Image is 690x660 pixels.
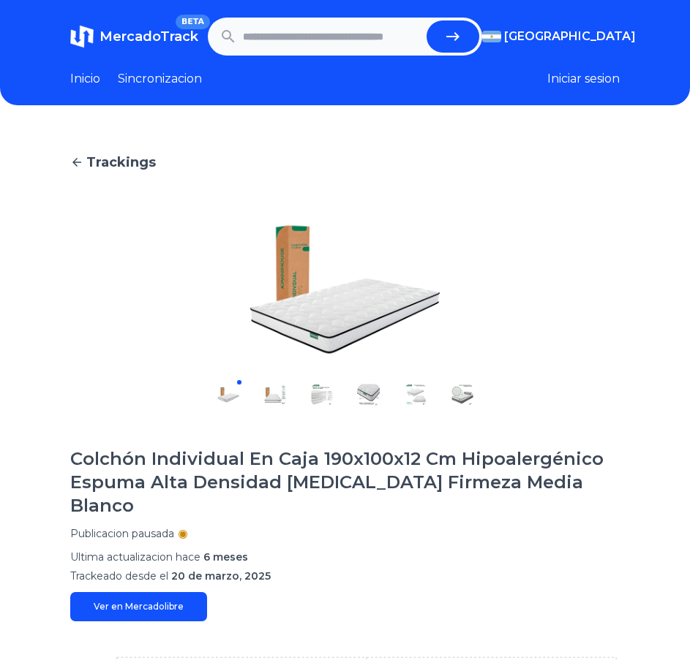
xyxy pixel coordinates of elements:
[404,383,427,406] img: Colchón Individual En Caja 190x100x12 Cm Hipoalergénico Espuma Alta Densidad Memory Foam Firmeza ...
[357,383,380,406] img: Colchón Individual En Caja 190x100x12 Cm Hipoalergénico Espuma Alta Densidad Memory Foam Firmeza ...
[118,70,202,88] a: Sincronizacion
[100,29,198,45] span: MercadoTrack
[70,550,200,564] span: Ultima actualizacion hace
[482,31,501,42] img: Argentina
[171,569,271,583] span: 20 de marzo, 2025
[217,383,240,406] img: Colchón Individual En Caja 190x100x12 Cm Hipoalergénico Espuma Alta Densidad Memory Foam Firmeza ...
[70,25,94,48] img: MercadoTrack
[203,550,248,564] span: 6 meses
[176,15,210,29] span: BETA
[504,28,636,45] span: [GEOGRAPHIC_DATA]
[482,28,620,45] button: [GEOGRAPHIC_DATA]
[86,152,156,172] span: Trackings
[70,152,620,172] a: Trackings
[263,383,287,406] img: Colchón Individual En Caja 190x100x12 Cm Hipoalergénico Espuma Alta Densidad Memory Foam Firmeza ...
[451,383,474,406] img: Colchón Individual En Caja 190x100x12 Cm Hipoalergénico Espuma Alta Densidad Memory Foam Firmeza ...
[70,592,207,621] a: Ver en Mercadolibre
[310,383,334,406] img: Colchón Individual En Caja 190x100x12 Cm Hipoalergénico Espuma Alta Densidad Memory Foam Firmeza ...
[70,25,198,48] a: MercadoTrackBETA
[70,70,100,88] a: Inicio
[70,526,174,541] p: Publicacion pausada
[205,219,486,360] img: Colchón Individual En Caja 190x100x12 Cm Hipoalergénico Espuma Alta Densidad Memory Foam Firmeza ...
[70,447,620,517] h1: Colchón Individual En Caja 190x100x12 Cm Hipoalergénico Espuma Alta Densidad [MEDICAL_DATA] Firme...
[70,569,168,583] span: Trackeado desde el
[547,70,620,88] button: Iniciar sesion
